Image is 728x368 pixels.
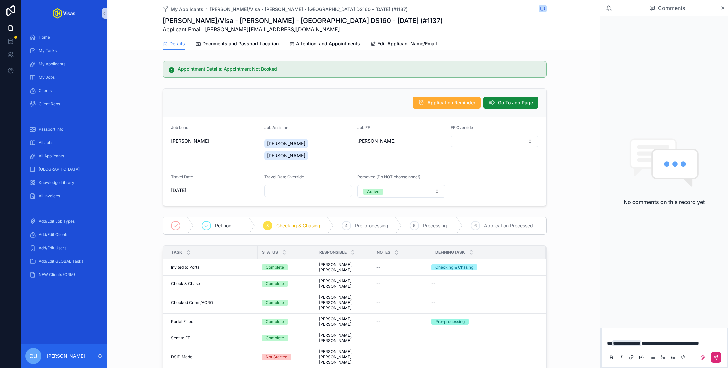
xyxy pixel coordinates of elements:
[171,125,188,130] span: Job Lead
[376,319,380,324] span: --
[431,281,435,286] span: --
[171,6,203,13] span: My Applicants
[345,223,348,228] span: 4
[266,281,284,287] div: Complete
[39,219,75,224] span: Add/Edit Job Types
[319,262,368,273] span: [PERSON_NAME], [PERSON_NAME]
[29,352,37,360] span: CU
[658,4,685,12] span: Comments
[266,300,284,306] div: Complete
[264,125,290,130] span: Job Assistant
[413,223,415,228] span: 5
[367,189,379,195] div: Active
[39,75,55,80] span: My Jobs
[355,222,388,229] span: Pre-processing
[413,97,481,109] button: Application Reminder
[210,6,408,13] a: [PERSON_NAME]/Visa - [PERSON_NAME] - [GEOGRAPHIC_DATA] DS160 - [DATE] (#1137)
[53,8,75,19] img: App logo
[171,250,182,255] span: Task
[163,6,203,13] a: My Applicants
[39,35,50,40] span: Home
[357,125,370,130] span: Job FF
[39,245,66,251] span: Add/Edit Users
[357,185,445,198] button: Select Button
[171,281,200,286] span: Check & Chase
[39,193,60,199] span: All Invoices
[266,335,284,341] div: Complete
[319,349,368,365] span: [PERSON_NAME], [PERSON_NAME], [PERSON_NAME]
[39,232,68,237] span: Add/Edit Clients
[376,300,380,305] span: --
[171,300,213,305] span: Checked Crims/ACRO
[171,138,209,144] span: [PERSON_NAME]
[624,198,705,206] h2: No comments on this record yet
[25,85,103,97] a: Clients
[163,16,443,25] h1: [PERSON_NAME]/Visa - [PERSON_NAME] - [GEOGRAPHIC_DATA] DS160 - [DATE] (#1137)
[266,223,269,228] span: 3
[376,265,380,270] span: --
[25,177,103,189] a: Knowledge Library
[474,223,477,228] span: 6
[39,272,75,277] span: NEW Clients (CRM)
[171,174,193,179] span: Travel Date
[163,38,185,50] a: Details
[484,222,533,229] span: Application Processed
[39,61,65,67] span: My Applicants
[319,250,347,255] span: Responsible
[451,125,473,130] span: FF Override
[431,300,435,305] span: --
[266,354,287,360] div: Not Started
[163,25,443,33] span: Applicant Email: [PERSON_NAME][EMAIL_ADDRESS][DOMAIN_NAME]
[39,153,64,159] span: All Applicants
[196,38,279,51] a: Documents and Passport Location
[25,150,103,162] a: All Applicants
[39,127,63,132] span: Passport Info
[25,242,103,254] a: Add/Edit Users
[357,138,396,144] span: [PERSON_NAME]
[431,335,435,341] span: --
[319,316,368,327] span: [PERSON_NAME], [PERSON_NAME]
[25,31,103,43] a: Home
[377,40,437,47] span: Edit Applicant Name/Email
[266,319,284,325] div: Complete
[25,98,103,110] a: Client Reps
[376,281,380,286] span: --
[169,40,185,47] span: Details
[25,71,103,83] a: My Jobs
[171,265,201,270] span: Invited to Portal
[25,163,103,175] a: [GEOGRAPHIC_DATA]
[264,174,304,179] span: Travel Date Override
[25,190,103,202] a: All Invoices
[171,335,190,341] span: Sent to FF
[376,354,380,360] span: --
[25,45,103,57] a: My Tasks
[357,174,420,179] span: Removed (Do NOT choose none!)
[25,123,103,135] a: Passport Info
[267,140,305,147] span: [PERSON_NAME]
[39,140,53,145] span: All Jobs
[371,38,437,51] a: Edit Applicant Name/Email
[39,167,80,172] span: [GEOGRAPHIC_DATA]
[423,222,447,229] span: Processing
[319,278,368,289] span: [PERSON_NAME], [PERSON_NAME]
[262,250,278,255] span: Status
[319,295,368,311] span: [PERSON_NAME], [PERSON_NAME], [PERSON_NAME]
[451,136,539,147] button: Select Button
[435,250,465,255] span: DefiningTask
[376,335,380,341] span: --
[377,250,390,255] span: Notes
[171,319,193,324] span: Portal Filled
[171,354,192,360] span: DSID Made
[483,97,538,109] button: Go To Job Page
[39,180,74,185] span: Knowledge Library
[435,264,473,270] div: Checking & Chasing
[171,187,259,194] span: [DATE]
[39,259,83,264] span: Add/Edit GLOBAL Tasks
[296,40,360,47] span: Attention! and Appointments
[21,27,107,289] div: scrollable content
[39,88,52,93] span: Clients
[25,215,103,227] a: Add/Edit Job Types
[178,67,541,71] h5: Appointment Details: Appointment Not Booked
[25,58,103,70] a: My Applicants
[289,38,360,51] a: Attention! and Appointments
